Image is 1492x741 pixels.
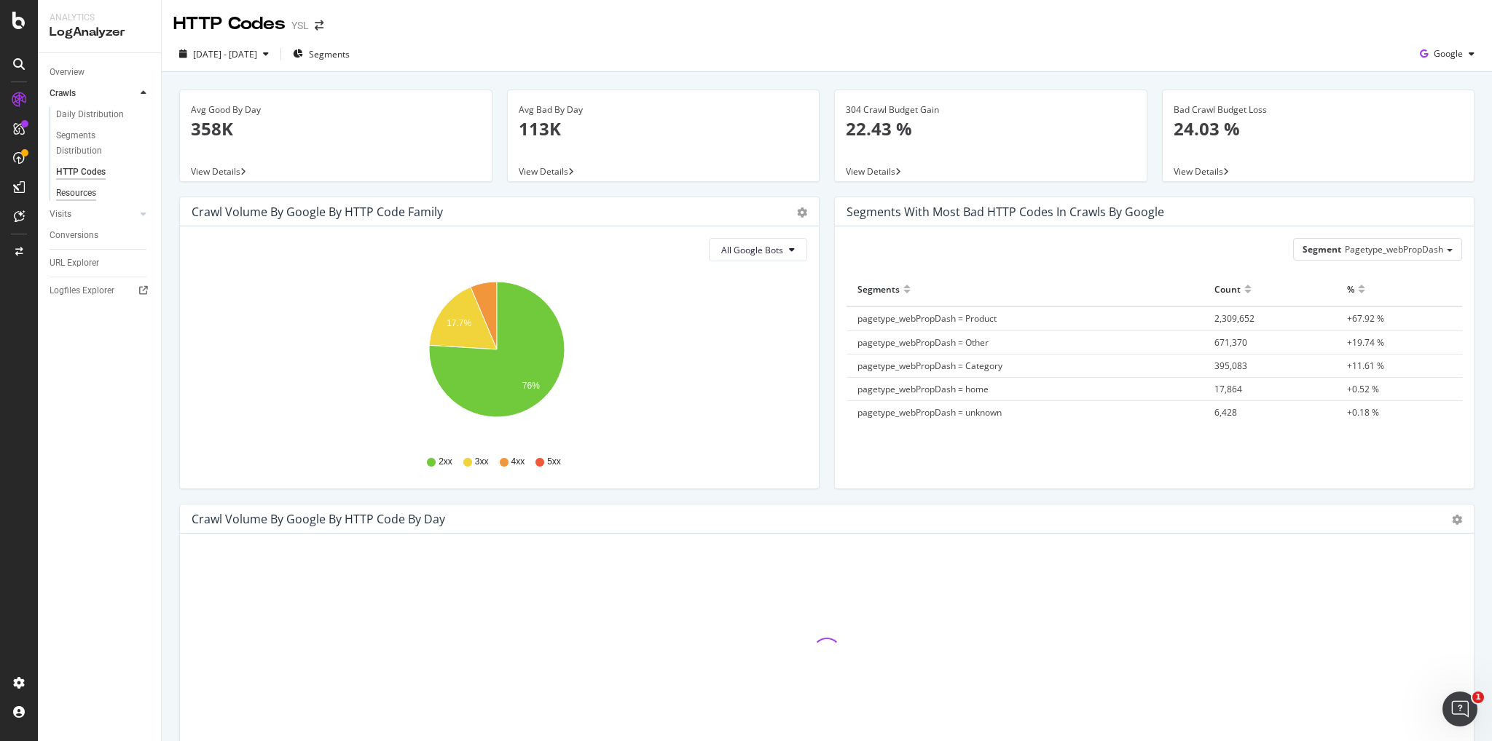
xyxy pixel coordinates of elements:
a: HTTP Codes [56,165,151,180]
a: Logfiles Explorer [50,283,151,298]
span: 6,428 [1214,406,1237,419]
span: 2,309,652 [1214,312,1255,325]
div: gear [797,207,807,218]
p: 22.43 % [846,116,1136,141]
span: pagetype_webPropDash = home [857,383,989,395]
span: [DATE] - [DATE] [193,48,257,60]
a: Overview [50,65,151,80]
span: 3xx [475,456,489,468]
button: [DATE] - [DATE] [173,42,275,66]
div: Segments with most bad HTTP codes in Crawls by google [847,205,1164,219]
p: 24.03 % [1174,116,1464,141]
span: +67.92 % [1347,312,1384,325]
span: Google [1434,47,1463,60]
a: Resources [56,186,151,201]
span: View Details [1174,165,1223,178]
div: Avg Bad By Day [519,103,809,116]
div: Bad Crawl Budget Loss [1174,103,1464,116]
div: Crawl Volume by google by HTTP Code Family [192,205,443,219]
span: View Details [519,165,568,178]
span: View Details [191,165,240,178]
span: pagetype_webPropDash = unknown [857,406,1002,419]
div: Avg Good By Day [191,103,481,116]
span: Segment [1303,243,1341,255]
p: 113K [519,116,809,141]
div: Analytics [50,12,149,24]
div: 304 Crawl Budget Gain [846,103,1136,116]
div: URL Explorer [50,255,99,271]
div: Segments [857,277,900,301]
div: Crawls [50,86,76,101]
a: Segments Distribution [56,128,151,159]
span: +0.18 % [1347,406,1379,419]
span: +0.52 % [1347,383,1379,395]
text: 76% [522,381,540,391]
button: All Google Bots [709,238,807,261]
div: YSL [291,18,309,33]
div: Resources [56,186,96,201]
div: HTTP Codes [173,12,286,36]
span: Segments [309,48,350,60]
div: Visits [50,207,71,222]
button: Segments [287,42,356,66]
span: Pagetype_webPropDash [1345,243,1443,255]
span: +19.74 % [1347,336,1384,349]
span: 395,083 [1214,360,1247,372]
span: 4xx [511,456,525,468]
div: Crawl Volume by google by HTTP Code by Day [192,512,445,526]
span: +11.61 % [1347,360,1384,372]
a: Crawls [50,86,136,101]
text: 17.7% [447,318,471,328]
div: Overview [50,65,85,80]
a: Visits [50,207,136,222]
div: Conversions [50,228,98,243]
div: LogAnalyzer [50,24,149,41]
span: View Details [846,165,895,178]
span: 5xx [547,456,561,468]
iframe: Intercom live chat [1442,692,1477,726]
div: Segments Distribution [56,128,137,159]
span: 671,370 [1214,336,1247,349]
div: gear [1452,515,1462,525]
button: Google [1414,42,1480,66]
span: pagetype_webPropDash = Other [857,336,989,349]
div: HTTP Codes [56,165,106,180]
div: Daily Distribution [56,107,124,122]
div: arrow-right-arrow-left [315,20,323,31]
span: All Google Bots [721,244,783,256]
div: Logfiles Explorer [50,283,114,298]
span: pagetype_webPropDash = Product [857,312,997,325]
p: 358K [191,116,481,141]
a: URL Explorer [50,255,151,271]
svg: A chart. [192,273,802,442]
a: Daily Distribution [56,107,151,122]
span: 2xx [439,456,452,468]
div: % [1347,277,1354,301]
span: pagetype_webPropDash = Category [857,360,1002,372]
div: Count [1214,277,1241,301]
a: Conversions [50,228,151,243]
span: 1 [1472,692,1484,703]
span: 17,864 [1214,383,1242,395]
